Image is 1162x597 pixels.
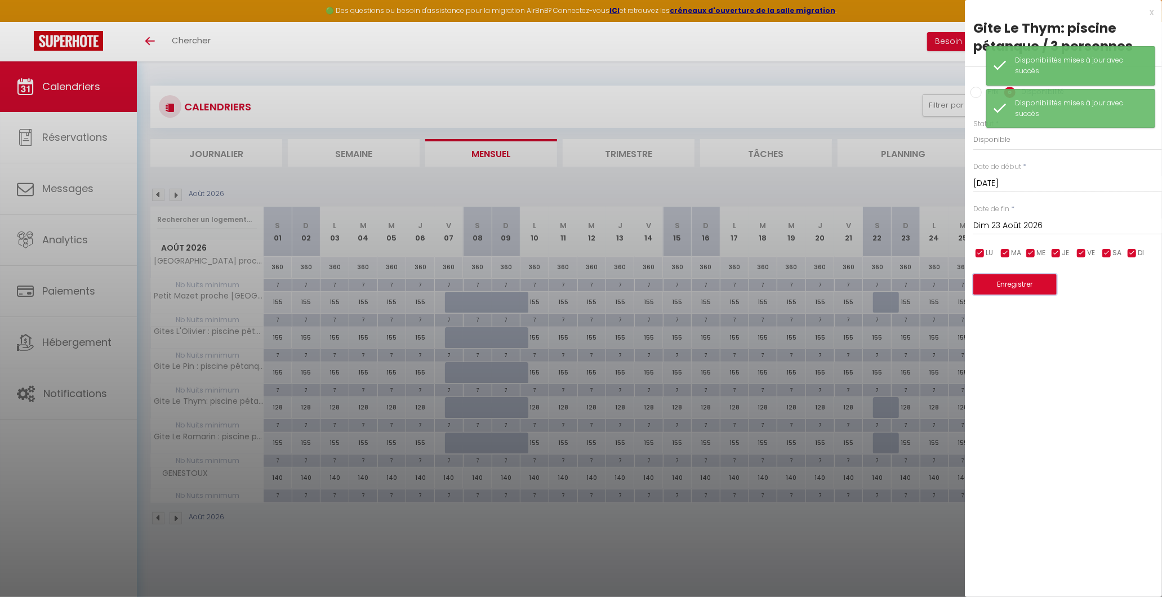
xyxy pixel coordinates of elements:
span: JE [1062,248,1069,259]
label: Date de début [973,162,1021,172]
label: Disponibilité [1016,87,1064,99]
button: Ouvrir le widget de chat LiveChat [9,5,43,38]
span: MA [1011,248,1021,259]
div: Disponibilités mises à jour avec succès [1015,98,1143,119]
div: Disponibilités mises à jour avec succès [1015,55,1143,77]
label: Statut [973,119,994,130]
span: ME [1036,248,1045,259]
span: LU [986,248,993,259]
div: x [965,6,1154,19]
div: Gite Le Thym: piscine pétanque / 3 personnes [973,19,1154,55]
span: DI [1138,248,1144,259]
span: SA [1112,248,1121,259]
button: Enregistrer [973,274,1057,295]
span: VE [1087,248,1095,259]
label: Date de fin [973,204,1009,215]
label: Prix [982,87,999,99]
iframe: Chat [1114,546,1154,589]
